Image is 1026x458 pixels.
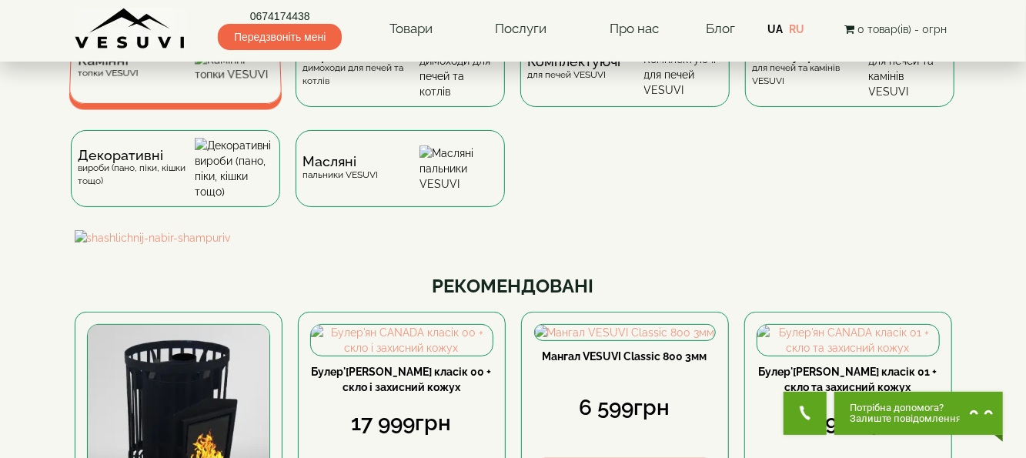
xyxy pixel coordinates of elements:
img: Декоративні вироби (пано, піки, кішки тощо) [195,138,272,199]
span: Передзвоніть мені [218,24,342,50]
a: Про нас [594,12,674,47]
a: Нержавіючідимоходи для печей та котлів Нержавіючі димоходи для печей та котлів [288,30,513,130]
a: Мангал VESUVI Classic 800 3мм [543,350,707,363]
img: Мангал VESUVI Classic 800 3мм [535,325,715,340]
img: Масляні пальники VESUVI [419,145,497,192]
a: RU [789,23,804,35]
button: Chat button [834,392,1003,435]
div: 17 999грн [310,408,493,439]
img: Аксесуари для печей та камінів VESUVI [869,38,947,99]
a: 0674174438 [218,8,342,24]
a: Булер'[PERSON_NAME] класік 00 + скло і захисний кожух [312,366,492,393]
a: Каміннітопки VESUVI Камінні топки VESUVI [63,30,288,130]
img: Булер'ян CANADA класік 00 + скло і захисний кожух [311,325,493,356]
a: Декоративнівироби (пано, піки, кішки тощо) Декоративні вироби (пано, піки, кішки тощо) [63,130,288,230]
button: Get Call button [784,392,827,435]
span: Залиште повідомлення [850,413,961,424]
a: Аксесуаридля печей та камінів VESUVI Аксесуари для печей та камінів VESUVI [737,30,962,130]
a: Товари [374,12,448,47]
img: Булер'ян CANADA класік 01 + скло та захисний кожух [757,325,939,356]
span: 0 товар(ів) - 0грн [857,23,947,35]
div: 22 949грн [757,408,940,439]
a: Булер'[PERSON_NAME] класік 01 + скло та захисний кожух [759,366,937,393]
img: Комплектуючі для печей VESUVI [644,39,722,98]
a: Блог [706,21,735,36]
button: 0 товар(ів) - 0грн [840,21,951,38]
img: Завод VESUVI [75,8,186,50]
a: UA [767,23,783,35]
a: Масляніпальники VESUVI Масляні пальники VESUVI [288,130,513,230]
div: 6 599грн [533,393,717,423]
div: топки VESUVI [77,55,138,79]
span: Потрібна допомога? [850,403,961,413]
img: Нержавіючі димоходи для печей та котлів [419,38,497,99]
span: Комплектуючі [528,55,621,68]
span: Масляні [303,155,379,168]
div: димоходи для печей та котлів [303,49,419,88]
img: shashlichnij-nabir-shampuriv [75,230,952,246]
div: для печей та камінів VESUVI [753,49,869,88]
div: вироби (пано, піки, кішки тощо) [79,149,195,188]
span: Декоративні [79,149,195,162]
img: Камінні топки VESUVI [195,53,273,82]
div: пальники VESUVI [303,155,379,181]
a: Комплектуючідля печей VESUVI Комплектуючі для печей VESUVI [513,30,737,130]
div: для печей VESUVI [528,55,621,81]
a: Послуги [480,12,562,47]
